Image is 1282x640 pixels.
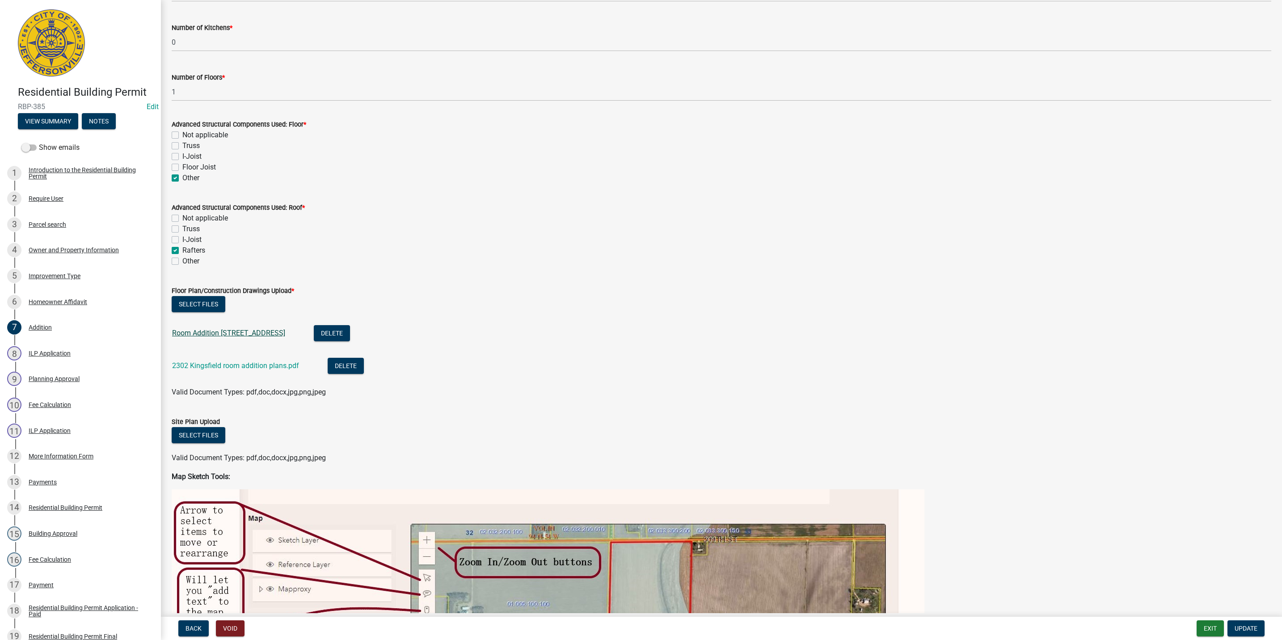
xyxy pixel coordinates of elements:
label: Advanced Structural Components Used: Floor [172,122,306,128]
div: Payment [29,582,54,588]
div: Fee Calculation [29,556,71,563]
label: Rafters [182,245,205,256]
div: 18 [7,604,21,618]
a: Room Addition [STREET_ADDRESS] [172,329,285,337]
div: 3 [7,217,21,232]
label: Number of Floors [172,75,225,81]
label: Not applicable [182,130,228,140]
div: Residential Building Permit Application - Paid [29,605,147,617]
div: 12 [7,449,21,463]
div: 1 [7,166,21,180]
div: Payments [29,479,57,485]
span: RBP-385 [18,102,143,111]
div: 10 [7,398,21,412]
label: I-Joist [182,234,202,245]
label: Advanced Structural Components Used: Roof [172,205,305,211]
wm-modal-confirm: Summary [18,118,78,125]
label: Truss [182,224,200,234]
button: Select files [172,427,225,443]
div: 5 [7,269,21,283]
div: Improvement Type [29,273,80,279]
h4: Residential Building Permit [18,86,154,99]
div: Building Approval [29,530,77,537]
img: City of Jeffersonville, Indiana [18,9,85,76]
div: Require User [29,195,63,202]
div: Owner and Property Information [29,247,119,253]
button: Notes [82,113,116,129]
div: 2 [7,191,21,206]
button: Select files [172,296,225,312]
label: Show emails [21,142,80,153]
button: Exit [1197,620,1224,636]
div: Planning Approval [29,376,80,382]
a: 2302 Kingsfield room addition plans.pdf [172,361,299,370]
button: Delete [314,325,350,341]
button: View Summary [18,113,78,129]
button: Update [1227,620,1265,636]
div: 6 [7,295,21,309]
wm-modal-confirm: Delete Document [314,330,350,338]
label: Truss [182,140,200,151]
label: I-Joist [182,151,202,162]
div: 13 [7,475,21,489]
span: Update [1235,625,1257,632]
div: 9 [7,372,21,386]
a: Edit [147,102,159,111]
wm-modal-confirm: Delete Document [328,362,364,371]
label: Site Plan Upload [172,419,220,425]
div: 15 [7,526,21,541]
label: Floor Plan/Construction Drawings Upload [172,288,294,294]
button: Back [178,620,209,636]
wm-modal-confirm: Notes [82,118,116,125]
div: 17 [7,578,21,592]
div: 7 [7,320,21,335]
div: Addition [29,324,52,331]
span: Valid Document Types: pdf,doc,docx,jpg,png,jpeg [172,388,326,396]
wm-modal-confirm: Edit Application Number [147,102,159,111]
div: Fee Calculation [29,402,71,408]
div: Introduction to the Residential Building Permit [29,167,147,179]
label: Other [182,173,199,183]
div: Homeowner Affidavit [29,299,87,305]
button: Delete [328,358,364,374]
strong: Map Sketch Tools: [172,472,230,481]
label: Floor Joist [182,162,216,173]
label: Number of Kitchens [172,25,232,31]
label: Not applicable [182,213,228,224]
span: Valid Document Types: pdf,doc,docx,jpg,png,jpeg [172,454,326,462]
button: Void [216,620,245,636]
div: ILP Application [29,428,71,434]
div: Residential Building Permit [29,504,102,511]
div: 4 [7,243,21,257]
label: Other [182,256,199,267]
div: Parcel search [29,221,66,228]
div: 14 [7,500,21,515]
span: Back [186,625,202,632]
div: 11 [7,424,21,438]
div: 16 [7,552,21,567]
div: ILP Application [29,350,71,356]
div: More Information Form [29,453,93,459]
div: 8 [7,346,21,360]
div: Residential Building Permit Final [29,633,117,640]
